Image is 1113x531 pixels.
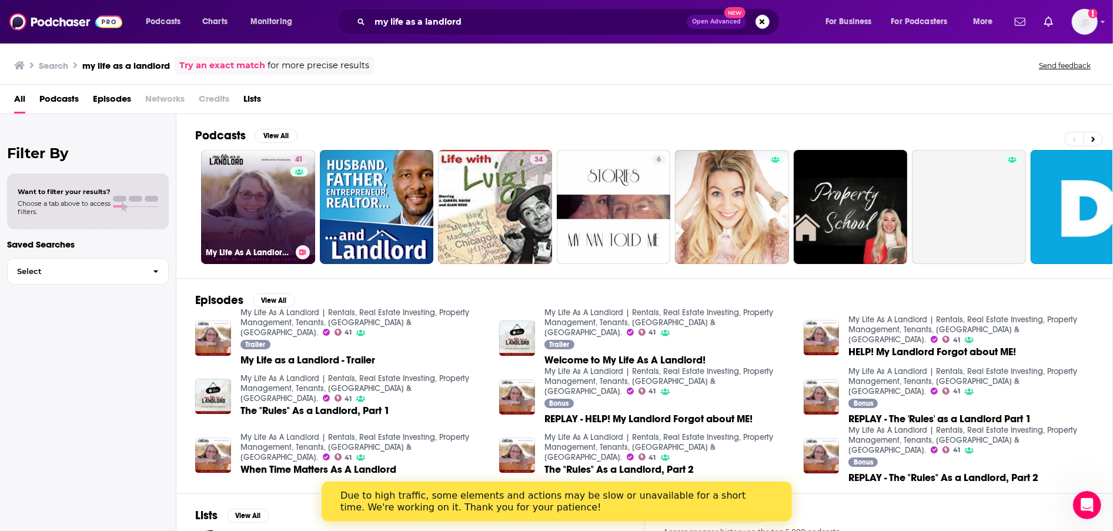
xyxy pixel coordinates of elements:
[18,188,111,196] span: Want to filter your results?
[639,388,656,395] a: 41
[557,150,671,264] a: 6
[884,12,965,31] button: open menu
[649,455,656,460] span: 41
[657,154,661,166] span: 6
[499,438,535,473] a: The "Rules" As a Landlord, Part 2
[349,8,791,35] div: Search podcasts, credits, & more...
[195,508,218,523] h2: Lists
[544,308,773,338] a: My Life As A Landlord | Rentals, Real Estate Investing, Property Management, Tenants, Canada & US.
[335,329,352,336] a: 41
[942,446,960,453] a: 41
[639,329,656,336] a: 41
[544,366,773,396] a: My Life As A Landlord | Rentals, Real Estate Investing, Property Management, Tenants, Canada & US.
[953,338,960,343] span: 41
[854,400,873,407] span: Bonus
[544,355,706,365] a: Welcome to My Life As A Landlord!
[687,15,746,29] button: Open AdvancedNew
[1072,9,1098,35] img: User Profile
[138,12,196,31] button: open menu
[195,12,235,31] a: Charts
[250,14,292,30] span: Monitoring
[345,330,352,335] span: 41
[953,389,960,394] span: 41
[848,315,1077,345] a: My Life As A Landlord | Rentals, Real Estate Investing, Property Management, Tenants, Canada & US.
[240,406,390,416] a: The "Rules" As a Landlord, Part 1
[93,89,131,113] a: Episodes
[438,150,552,264] a: 34
[145,89,185,113] span: Networks
[243,89,261,113] a: Lists
[245,341,265,348] span: Trailer
[14,89,25,113] span: All
[195,379,231,415] img: The "Rules" As a Landlord, Part 1
[848,473,1038,483] a: REPLAY - The "Rules" As a Landlord, Part 2
[1040,12,1058,32] a: Show notifications dropdown
[544,414,753,424] a: REPLAY - HELP! My Landlord Forgot about ME!
[199,89,229,113] span: Credits
[848,414,1031,424] a: REPLAY - The 'Rules' as a Landlord Part 1
[335,453,352,460] a: 41
[195,438,231,473] img: When Time Matters As A Landlord
[649,330,656,335] span: 41
[973,14,993,30] span: More
[240,355,375,365] a: My Life as a Landlord - Trailer
[692,19,741,25] span: Open Advanced
[953,447,960,453] span: 41
[544,465,694,475] a: The "Rules" As a Landlord, Part 2
[825,14,872,30] span: For Business
[179,59,265,72] a: Try an exact match
[195,128,246,143] h2: Podcasts
[942,388,960,395] a: 41
[530,155,547,164] a: 34
[965,12,1008,31] button: open menu
[942,336,960,343] a: 41
[195,508,269,523] a: ListsView All
[1010,12,1030,32] a: Show notifications dropdown
[202,14,228,30] span: Charts
[39,89,79,113] a: Podcasts
[1072,9,1098,35] button: Show profile menu
[854,459,873,466] span: Bonus
[253,293,295,308] button: View All
[39,60,68,71] h3: Search
[7,258,169,285] button: Select
[82,60,170,71] h3: my life as a landlord
[295,154,303,166] span: 41
[268,59,369,72] span: for more precise results
[9,11,122,33] img: Podchaser - Follow, Share and Rate Podcasts
[804,438,840,474] img: REPLAY - The "Rules" As a Landlord, Part 2
[242,12,308,31] button: open menu
[544,432,773,462] a: My Life As A Landlord | Rentals, Real Estate Investing, Property Management, Tenants, Canada & US.
[240,465,396,475] a: When Time Matters As A Landlord
[499,320,535,356] img: Welcome to My Life As A Landlord!
[7,145,169,162] h2: Filter By
[804,320,840,356] img: HELP! My Landlord Forgot about ME!
[7,239,169,250] p: Saved Searches
[499,379,535,415] img: REPLAY - HELP! My Landlord Forgot about ME!
[1035,61,1094,71] button: Send feedback
[1073,491,1101,519] iframe: Intercom live chat
[195,320,231,356] img: My Life as a Landlord - Trailer
[1088,9,1098,18] svg: Add a profile image
[240,308,469,338] a: My Life As A Landlord | Rentals, Real Estate Investing, Property Management, Tenants, Canada & US.
[848,347,1016,357] a: HELP! My Landlord Forgot about ME!
[240,373,469,403] a: My Life As A Landlord | Rentals, Real Estate Investing, Property Management, Tenants, Canada & US.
